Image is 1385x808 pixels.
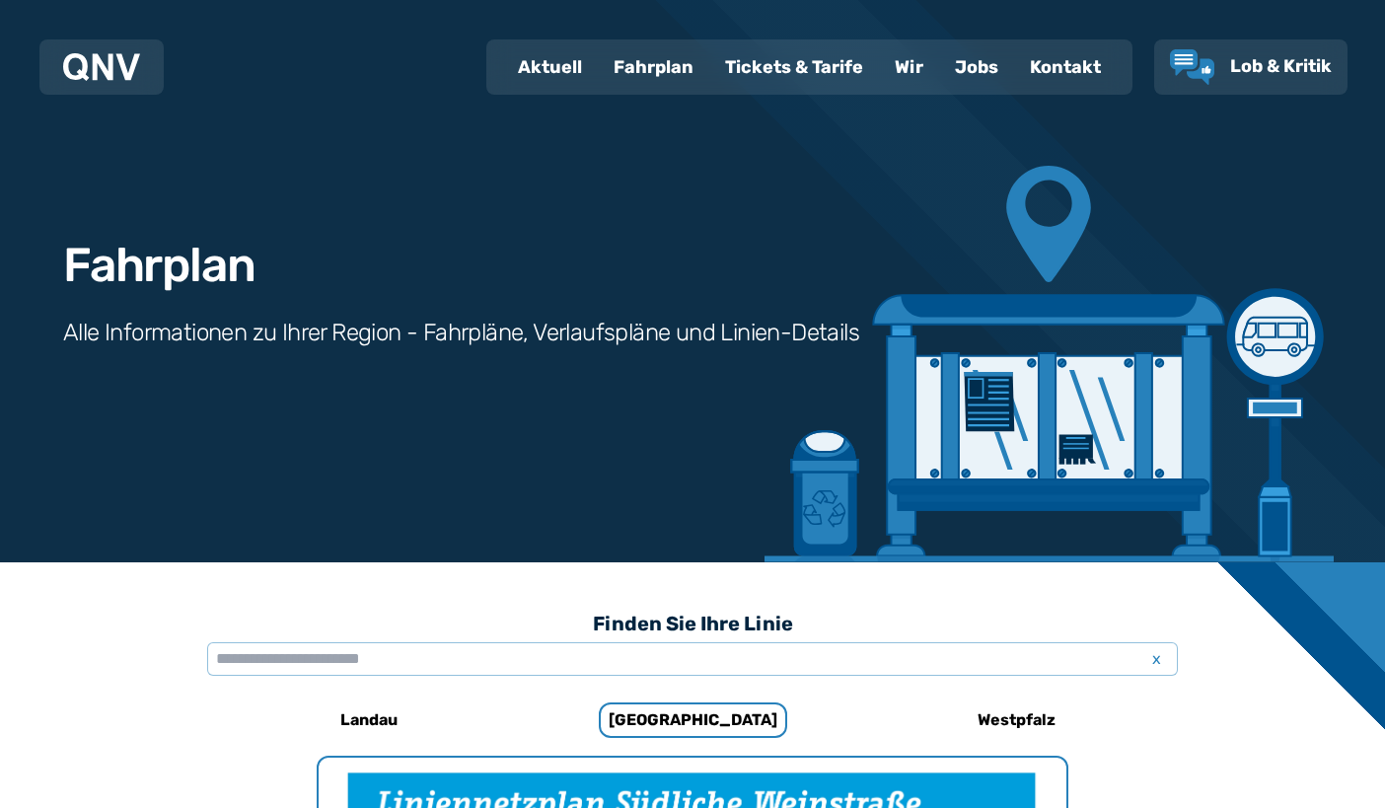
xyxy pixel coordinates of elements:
[63,47,140,87] a: QNV Logo
[561,697,824,744] a: [GEOGRAPHIC_DATA]
[599,702,787,738] h6: [GEOGRAPHIC_DATA]
[879,41,939,93] a: Wir
[1230,55,1332,77] span: Lob & Kritik
[709,41,879,93] a: Tickets & Tarife
[502,41,598,93] a: Aktuell
[63,53,140,81] img: QNV Logo
[63,242,255,289] h1: Fahrplan
[238,697,500,744] a: Landau
[1142,647,1170,671] span: x
[598,41,709,93] a: Fahrplan
[939,41,1014,93] a: Jobs
[63,317,859,348] h3: Alle Informationen zu Ihrer Region - Fahrpläne, Verlaufspläne und Linien-Details
[1014,41,1117,93] a: Kontakt
[207,602,1178,645] h3: Finden Sie Ihre Linie
[885,697,1147,744] a: Westpfalz
[1170,49,1332,85] a: Lob & Kritik
[970,704,1063,736] h6: Westpfalz
[332,704,405,736] h6: Landau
